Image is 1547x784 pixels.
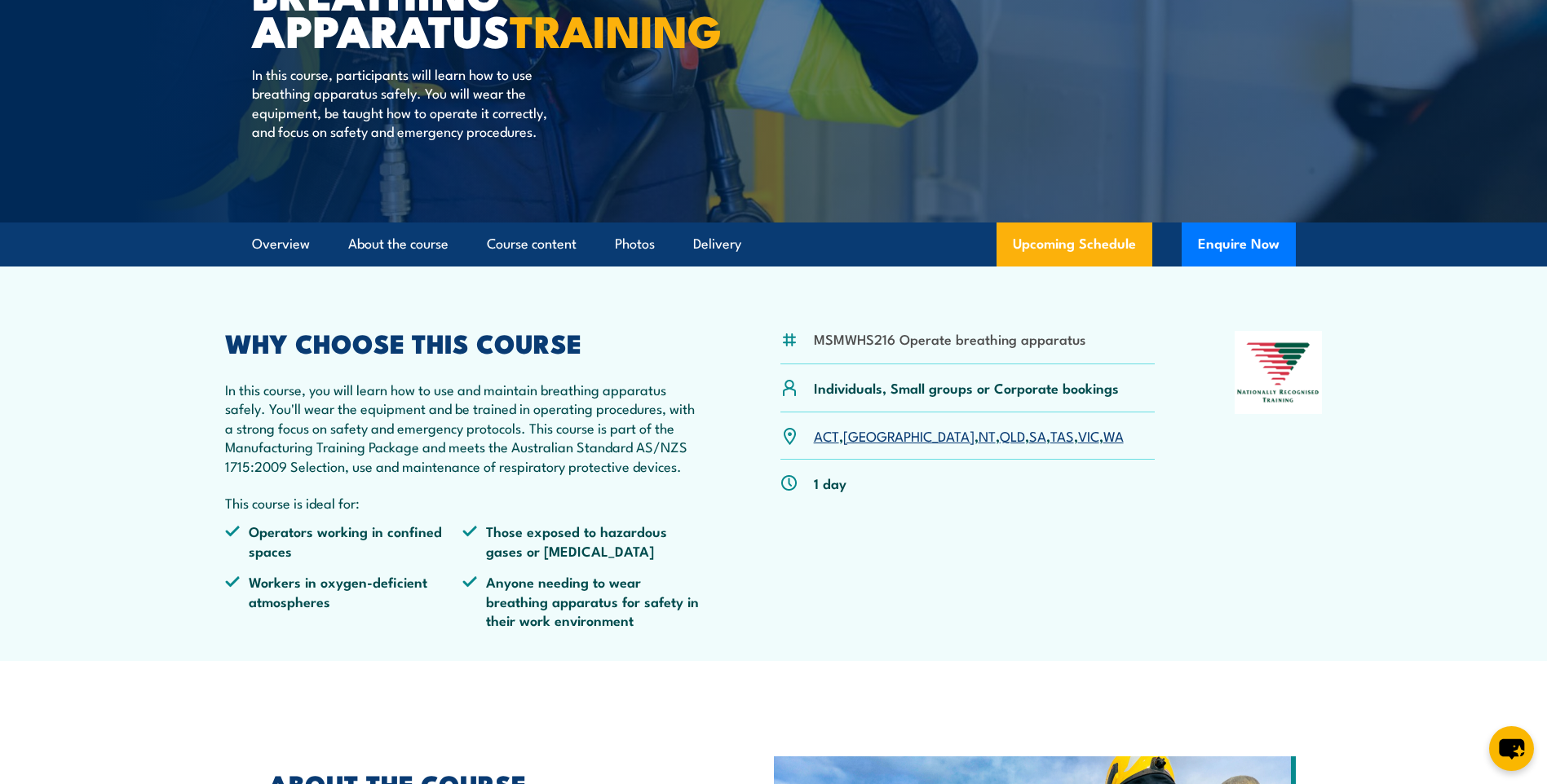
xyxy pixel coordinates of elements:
[693,222,741,266] a: Delivery
[225,572,463,629] li: Workers in oxygen-deficient atmospheres
[487,222,577,266] a: Course content
[843,425,975,445] a: [GEOGRAPHIC_DATA]
[814,426,1124,445] p: , , , , , , ,
[252,64,550,141] p: In this course, participants will learn how to use breathing apparatus safely. You will wear the ...
[1050,425,1074,445] a: TAS
[1489,726,1534,771] button: chat-button
[462,522,701,560] li: Those exposed to hazardous gases or [MEDICAL_DATA]
[348,222,449,266] a: About the course
[814,473,846,492] p: 1 day
[1078,425,1099,445] a: VIC
[814,378,1119,397] p: Individuals, Small groups or Corporate bookings
[814,425,839,445] a: ACT
[979,425,996,445] a: NT
[1000,425,1025,445] a: QLD
[225,331,701,354] h2: WHY CHOOSE THIS COURSE
[1029,425,1046,445] a: SA
[615,222,655,266] a: Photos
[1103,425,1124,445] a: WA
[814,329,1085,348] li: MSMWHS216 Operate breathing apparatus
[1182,222,1296,266] button: Enquire Now
[225,493,701,512] p: This course is ideal for:
[225,522,463,560] li: Operators working in confined spaces
[1235,331,1323,414] img: Nationally Recognised Training logo.
[225,380,701,475] p: In this course, you will learn how to use and maintain breathing apparatus safely. You'll wear th...
[997,222,1152,266] a: Upcoming Schedule
[462,572,701,629] li: Anyone needing to wear breathing apparatus for safety in their work environment
[252,222,310,266] a: Overview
